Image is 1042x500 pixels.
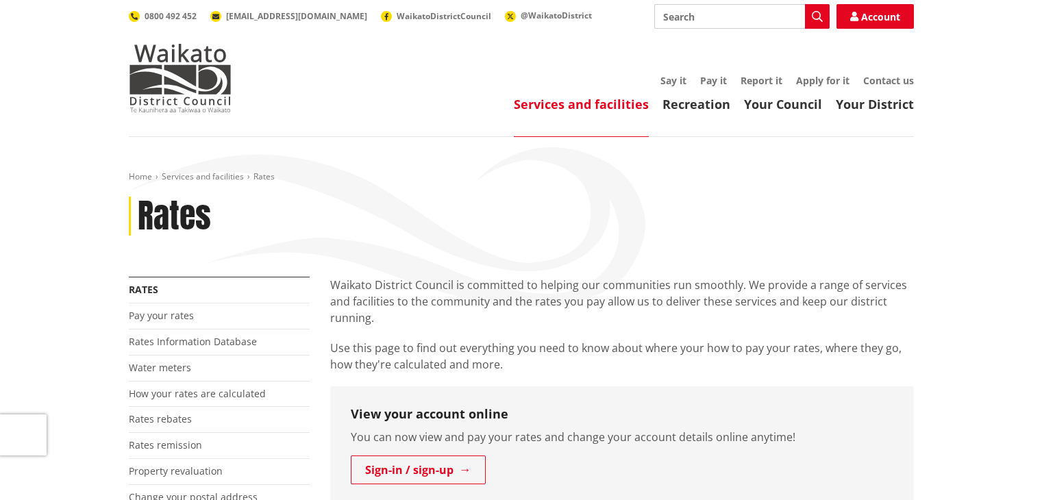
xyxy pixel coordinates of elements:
a: Account [836,4,914,29]
span: WaikatoDistrictCouncil [397,10,491,22]
a: Apply for it [796,74,849,87]
a: Your District [836,96,914,112]
a: @WaikatoDistrict [505,10,592,21]
a: Recreation [662,96,730,112]
span: Rates [253,171,275,182]
a: WaikatoDistrictCouncil [381,10,491,22]
span: 0800 492 452 [145,10,197,22]
a: Pay it [700,74,727,87]
p: Waikato District Council is committed to helping our communities run smoothly. We provide a range... [330,277,914,326]
a: Report it [741,74,782,87]
h1: Rates [138,197,211,236]
nav: breadcrumb [129,171,914,183]
a: Rates remission [129,438,202,451]
h3: View your account online [351,407,893,422]
a: Your Council [744,96,822,112]
p: You can now view and pay your rates and change your account details online anytime! [351,429,893,445]
a: Property revaluation [129,464,223,477]
span: [EMAIL_ADDRESS][DOMAIN_NAME] [226,10,367,22]
a: Say it [660,74,686,87]
p: Use this page to find out everything you need to know about where your how to pay your rates, whe... [330,340,914,373]
a: Home [129,171,152,182]
a: Contact us [863,74,914,87]
a: Services and facilities [514,96,649,112]
a: How your rates are calculated [129,387,266,400]
a: Sign-in / sign-up [351,455,486,484]
a: Rates rebates [129,412,192,425]
a: 0800 492 452 [129,10,197,22]
input: Search input [654,4,830,29]
a: Pay your rates [129,309,194,322]
a: Services and facilities [162,171,244,182]
a: [EMAIL_ADDRESS][DOMAIN_NAME] [210,10,367,22]
a: Water meters [129,361,191,374]
a: Rates [129,283,158,296]
img: Waikato District Council - Te Kaunihera aa Takiwaa o Waikato [129,44,232,112]
a: Rates Information Database [129,335,257,348]
span: @WaikatoDistrict [521,10,592,21]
